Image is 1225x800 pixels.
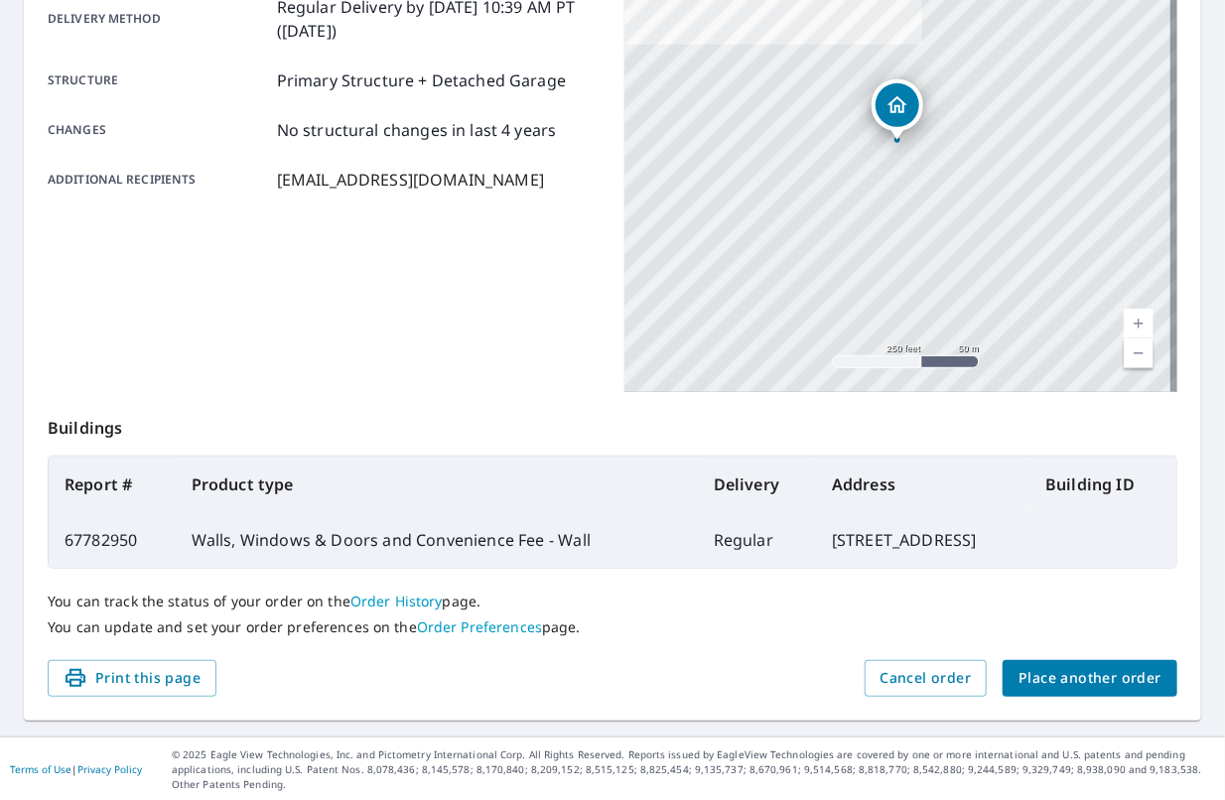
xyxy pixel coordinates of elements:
[176,457,698,512] th: Product type
[1029,457,1176,512] th: Building ID
[10,762,71,776] a: Terms of Use
[872,79,923,141] div: Dropped pin, building 1, Residential property, W228S5075 Mill Ct Waukesha, WI 53189
[48,660,216,697] button: Print this page
[277,168,544,192] p: [EMAIL_ADDRESS][DOMAIN_NAME]
[48,118,269,142] p: Changes
[48,618,1177,636] p: You can update and set your order preferences on the page.
[881,666,972,691] span: Cancel order
[1124,338,1154,368] a: Current Level 17, Zoom Out
[698,512,816,568] td: Regular
[816,512,1029,568] td: [STREET_ADDRESS]
[77,762,142,776] a: Privacy Policy
[10,763,142,775] p: |
[48,168,269,192] p: Additional recipients
[48,392,1177,456] p: Buildings
[49,457,176,512] th: Report #
[417,617,542,636] a: Order Preferences
[1003,660,1177,697] button: Place another order
[277,118,557,142] p: No structural changes in last 4 years
[698,457,816,512] th: Delivery
[277,68,566,92] p: Primary Structure + Detached Garage
[48,593,1177,610] p: You can track the status of your order on the page.
[350,592,443,610] a: Order History
[172,747,1215,792] p: © 2025 Eagle View Technologies, Inc. and Pictometry International Corp. All Rights Reserved. Repo...
[64,666,201,691] span: Print this page
[1124,309,1154,338] a: Current Level 17, Zoom In
[176,512,698,568] td: Walls, Windows & Doors and Convenience Fee - Wall
[48,68,269,92] p: Structure
[49,512,176,568] td: 67782950
[816,457,1029,512] th: Address
[865,660,988,697] button: Cancel order
[1019,666,1161,691] span: Place another order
